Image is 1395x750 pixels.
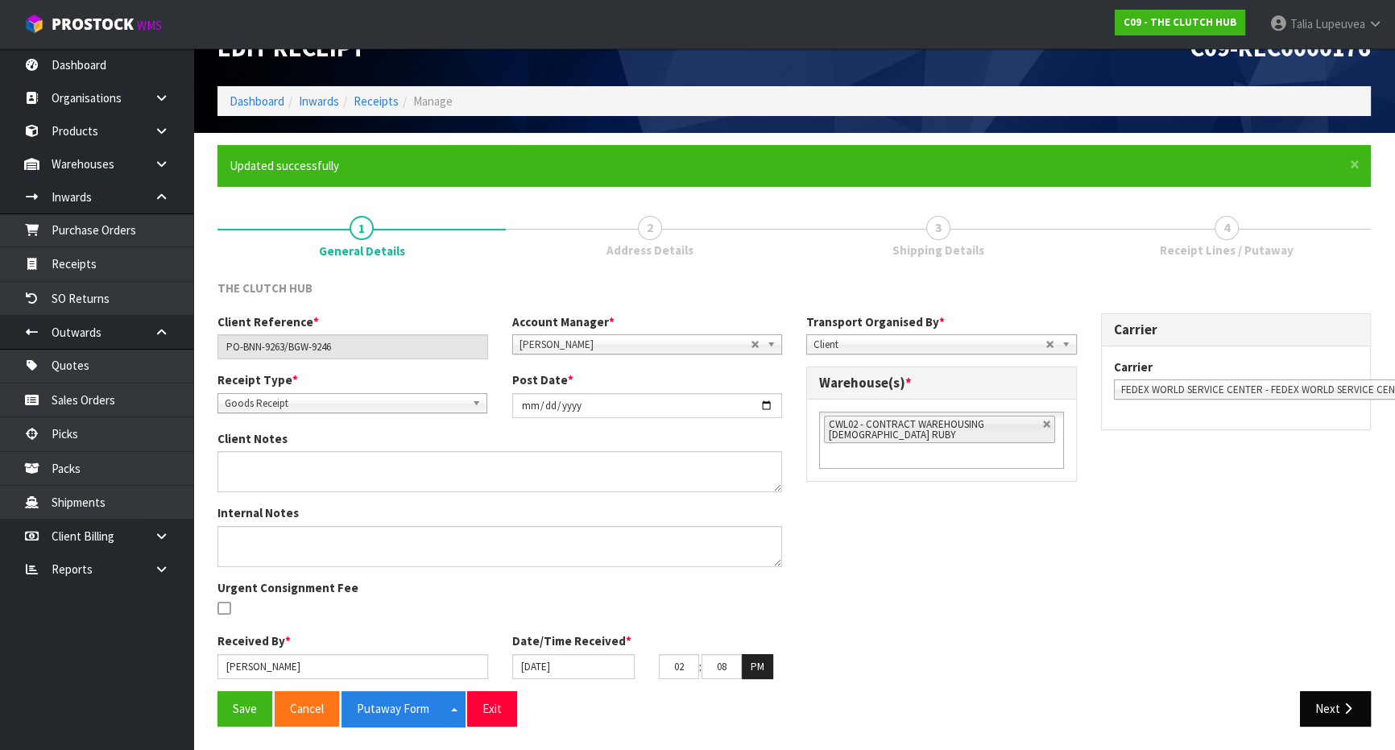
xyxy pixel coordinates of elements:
[217,334,488,359] input: Client Reference
[1124,15,1236,29] strong: C09 - THE CLUTCH HUB
[342,691,445,726] button: Putaway Form
[217,632,291,649] label: Received By
[354,93,399,109] a: Receipts
[1114,358,1153,375] label: Carrier
[52,14,134,35] span: ProStock
[1290,16,1313,31] span: Talia
[813,335,1045,354] span: Client
[1315,16,1365,31] span: Lupeuvea
[299,93,339,109] a: Inwards
[1115,10,1245,35] a: C09 - THE CLUTCH HUB
[520,335,751,354] span: [PERSON_NAME]
[217,504,299,521] label: Internal Notes
[699,654,702,680] td: :
[217,430,288,447] label: Client Notes
[702,654,742,679] input: MM
[606,242,693,259] span: Address Details
[217,371,298,388] label: Receipt Type
[892,242,984,259] span: Shipping Details
[275,691,339,726] button: Cancel
[1350,153,1360,176] span: ×
[512,313,615,330] label: Account Manager
[413,93,453,109] span: Manage
[217,579,358,596] label: Urgent Consignment Fee
[659,654,699,679] input: HH
[217,280,313,296] span: THE CLUTCH HUB
[806,313,945,330] label: Transport Organised By
[512,654,635,679] input: Date/Time received
[217,691,272,726] button: Save
[1300,691,1371,726] button: Next
[819,375,1064,391] h3: Warehouse(s)
[512,632,631,649] label: Date/Time Received
[230,158,339,173] span: Updated successfully
[1114,322,1359,338] h3: Carrier
[350,216,374,240] span: 1
[230,93,284,109] a: Dashboard
[829,417,984,441] span: CWL02 - CONTRACT WAREHOUSING [DEMOGRAPHIC_DATA] RUBY
[217,267,1371,738] span: General Details
[742,654,773,680] button: PM
[319,242,405,259] span: General Details
[225,394,466,413] span: Goods Receipt
[137,18,162,33] small: WMS
[467,691,517,726] button: Exit
[24,14,44,34] img: cube-alt.png
[926,216,950,240] span: 3
[1160,242,1294,259] span: Receipt Lines / Putaway
[1215,216,1239,240] span: 4
[638,216,662,240] span: 2
[512,371,573,388] label: Post Date
[217,313,319,330] label: Client Reference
